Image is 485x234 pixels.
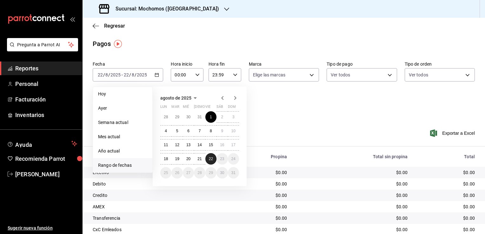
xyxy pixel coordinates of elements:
[15,80,77,88] span: Personal
[98,162,147,169] span: Rango de fechas
[171,105,179,111] abbr: martes
[297,215,408,221] div: $0.00
[220,143,224,147] abbr: 16 de agosto de 2025
[7,38,78,51] button: Pregunta a Parrot AI
[226,192,287,198] div: $0.00
[405,62,475,66] label: Tipo de orden
[98,119,147,126] span: Semana actual
[129,72,131,77] span: /
[232,115,235,119] abbr: 3 de agosto de 2025
[171,139,183,151] button: 12 de agosto de 2025
[197,171,202,175] abbr: 28 de agosto de 2025
[220,157,224,161] abbr: 23 de agosto de 2025
[209,62,241,66] label: Hora fin
[216,167,228,179] button: 30 de agosto de 2025
[209,171,213,175] abbr: 29 de agosto de 2025
[228,111,239,123] button: 3 de agosto de 2025
[122,72,123,77] span: -
[431,129,475,137] button: Exportar a Excel
[93,226,216,233] div: CxC Emleados
[160,105,167,111] abbr: lunes
[98,105,147,112] span: Ayer
[108,72,110,77] span: /
[186,143,190,147] abbr: 13 de agosto de 2025
[216,139,228,151] button: 16 de agosto de 2025
[226,215,287,221] div: $0.00
[93,215,216,221] div: Transferencia
[216,153,228,165] button: 23 de agosto de 2025
[231,143,236,147] abbr: 17 de agosto de 2025
[160,139,171,151] button: 11 de agosto de 2025
[231,171,236,175] abbr: 31 de agosto de 2025
[164,115,168,119] abbr: 28 de julio de 2025
[297,226,408,233] div: $0.00
[418,204,475,210] div: $0.00
[70,16,75,22] button: open_drawer_menu
[249,62,319,66] label: Marca
[194,153,205,165] button: 21 de agosto de 2025
[123,72,129,77] input: --
[114,40,122,48] img: Tooltip marker
[160,95,191,101] span: agosto de 2025
[165,129,167,133] abbr: 4 de agosto de 2025
[210,115,212,119] abbr: 1 de agosto de 2025
[8,225,77,231] span: Sugerir nueva función
[135,72,136,77] span: /
[186,171,190,175] abbr: 27 de agosto de 2025
[221,129,223,133] abbr: 9 de agosto de 2025
[205,139,216,151] button: 15 de agosto de 2025
[160,125,171,137] button: 4 de agosto de 2025
[171,125,183,137] button: 5 de agosto de 2025
[216,125,228,137] button: 9 de agosto de 2025
[183,153,194,165] button: 20 de agosto de 2025
[205,125,216,137] button: 8 de agosto de 2025
[253,72,285,78] span: Elige las marcas
[171,62,203,66] label: Hora inicio
[205,167,216,179] button: 29 de agosto de 2025
[93,192,216,198] div: Credito
[331,72,350,78] span: Ver todos
[418,154,475,159] div: Total
[297,169,408,176] div: $0.00
[97,72,103,77] input: --
[228,125,239,137] button: 10 de agosto de 2025
[183,139,194,151] button: 13 de agosto de 2025
[98,148,147,154] span: Año actual
[297,192,408,198] div: $0.00
[221,115,223,119] abbr: 2 de agosto de 2025
[136,72,147,77] input: ----
[187,129,189,133] abbr: 6 de agosto de 2025
[228,153,239,165] button: 24 de agosto de 2025
[183,111,194,123] button: 30 de julio de 2025
[297,204,408,210] div: $0.00
[15,111,77,119] span: Inventarios
[103,72,105,77] span: /
[93,62,163,66] label: Fecha
[160,153,171,165] button: 18 de agosto de 2025
[175,171,179,175] abbr: 26 de agosto de 2025
[183,167,194,179] button: 27 de agosto de 2025
[197,143,202,147] abbr: 14 de agosto de 2025
[15,154,77,163] span: Recomienda Parrot
[216,105,223,111] abbr: sábado
[199,129,201,133] abbr: 7 de agosto de 2025
[210,129,212,133] abbr: 8 de agosto de 2025
[194,111,205,123] button: 31 de julio de 2025
[197,115,202,119] abbr: 31 de julio de 2025
[197,157,202,161] abbr: 21 de agosto de 2025
[205,105,210,111] abbr: viernes
[231,157,236,161] abbr: 24 de agosto de 2025
[418,192,475,198] div: $0.00
[194,125,205,137] button: 7 de agosto de 2025
[98,133,147,140] span: Mes actual
[186,115,190,119] abbr: 30 de julio de 2025
[93,204,216,210] div: AMEX
[194,139,205,151] button: 14 de agosto de 2025
[209,143,213,147] abbr: 15 de agosto de 2025
[409,72,428,78] span: Ver todos
[176,129,178,133] abbr: 5 de agosto de 2025
[131,72,135,77] input: --
[175,157,179,161] abbr: 19 de agosto de 2025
